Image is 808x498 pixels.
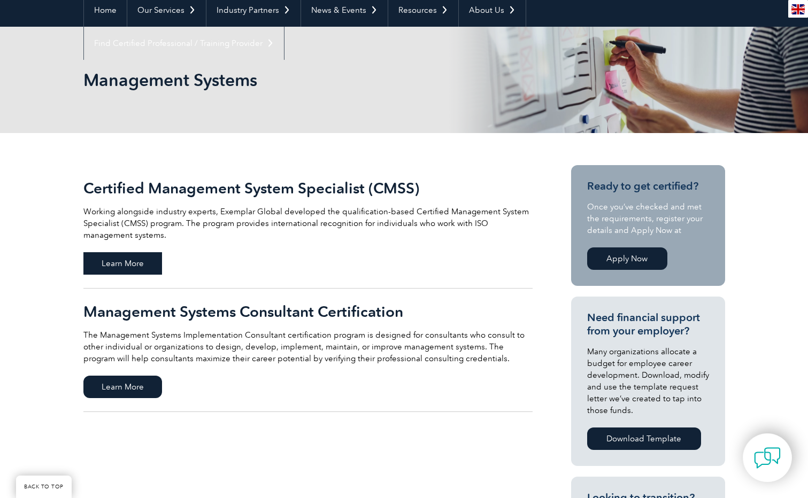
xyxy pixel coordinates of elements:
[83,329,533,364] p: The Management Systems Implementation Consultant certification program is designed for consultant...
[16,476,72,498] a: BACK TO TOP
[83,165,533,289] a: Certified Management System Specialist (CMSS) Working alongside industry experts, Exemplar Global...
[587,247,667,270] a: Apply Now
[83,289,533,412] a: Management Systems Consultant Certification The Management Systems Implementation Consultant cert...
[84,27,284,60] a: Find Certified Professional / Training Provider
[587,346,709,416] p: Many organizations allocate a budget for employee career development. Download, modify and use th...
[754,445,781,471] img: contact-chat.png
[83,376,162,398] span: Learn More
[83,252,162,275] span: Learn More
[83,303,533,320] h2: Management Systems Consultant Certification
[587,427,701,450] a: Download Template
[83,69,494,90] h1: Management Systems
[587,201,709,236] p: Once you’ve checked and met the requirements, register your details and Apply Now at
[791,4,805,14] img: en
[83,206,533,241] p: Working alongside industry experts, Exemplar Global developed the qualification-based Certified M...
[587,311,709,338] h3: Need financial support from your employer?
[83,180,533,197] h2: Certified Management System Specialist (CMSS)
[587,180,709,193] h3: Ready to get certified?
